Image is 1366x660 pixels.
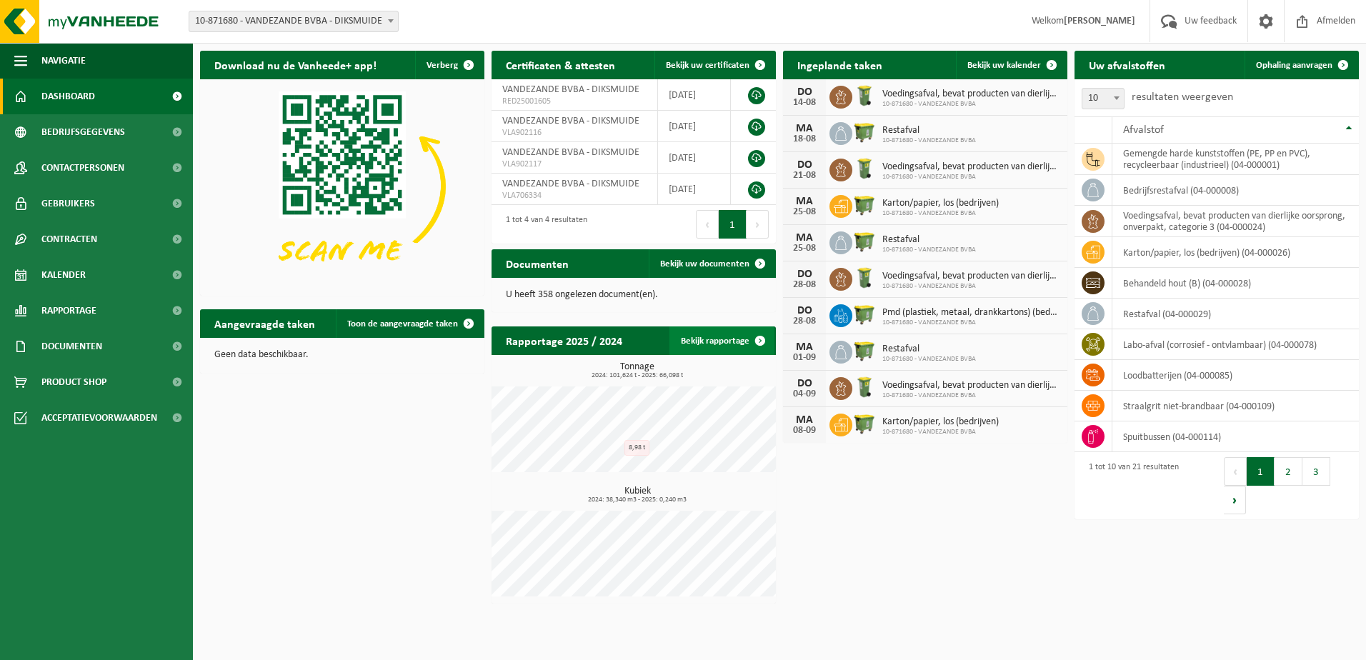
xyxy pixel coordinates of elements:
div: DO [790,305,819,316]
span: Voedingsafval, bevat producten van dierlijke oorsprong, onverpakt, categorie 3 [882,380,1060,391]
span: Restafval [882,125,976,136]
button: Next [1224,486,1246,514]
img: WB-1100-HPE-GN-50 [852,229,877,254]
span: 10-871680 - VANDEZANDE BVBA [882,246,976,254]
h2: Certificaten & attesten [492,51,629,79]
h2: Rapportage 2025 / 2024 [492,326,637,354]
td: [DATE] [658,174,731,205]
img: WB-0140-HPE-GN-50 [852,266,877,290]
div: DO [790,269,819,280]
td: [DATE] [658,142,731,174]
p: U heeft 358 ongelezen document(en). [506,290,762,300]
span: Verberg [427,61,458,70]
span: Voedingsafval, bevat producten van dierlijke oorsprong, onverpakt, categorie 3 [882,271,1060,282]
td: restafval (04-000029) [1112,299,1359,329]
div: 1 tot 10 van 21 resultaten [1082,456,1179,516]
span: Navigatie [41,43,86,79]
div: 8,98 t [624,440,649,456]
img: Download de VHEPlus App [200,79,484,293]
td: straalgrit niet-brandbaar (04-000109) [1112,391,1359,421]
span: 10-871680 - VANDEZANDE BVBA [882,100,1060,109]
td: behandeld hout (B) (04-000028) [1112,268,1359,299]
div: 28-08 [790,280,819,290]
div: DO [790,378,819,389]
h2: Aangevraagde taken [200,309,329,337]
span: 10-871680 - VANDEZANDE BVBA [882,355,976,364]
span: Bekijk uw kalender [967,61,1041,70]
div: 1 tot 4 van 4 resultaten [499,209,587,240]
img: WB-1100-HPE-GN-50 [852,302,877,326]
a: Toon de aangevraagde taken [336,309,483,338]
div: MA [790,232,819,244]
span: Kalender [41,257,86,293]
span: VLA902116 [502,127,647,139]
div: 21-08 [790,171,819,181]
img: WB-0140-HPE-GN-50 [852,375,877,399]
span: 10-871680 - VANDEZANDE BVBA - DIKSMUIDE [189,11,398,31]
span: Afvalstof [1123,124,1164,136]
span: Pmd (plastiek, metaal, drankkartons) (bedrijven) [882,307,1060,319]
span: Bekijk uw certificaten [666,61,749,70]
span: Dashboard [41,79,95,114]
span: VANDEZANDE BVBA - DIKSMUIDE [502,116,639,126]
span: 10-871680 - VANDEZANDE BVBA [882,391,1060,400]
span: VANDEZANDE BVBA - DIKSMUIDE [502,147,639,158]
a: Bekijk uw kalender [956,51,1066,79]
a: Ophaling aanvragen [1245,51,1357,79]
span: Acceptatievoorwaarden [41,400,157,436]
button: 2 [1275,457,1302,486]
span: Rapportage [41,293,96,329]
p: Geen data beschikbaar. [214,350,470,360]
span: 10-871680 - VANDEZANDE BVBA [882,428,999,436]
span: 10 [1082,88,1125,109]
div: MA [790,196,819,207]
span: 10-871680 - VANDEZANDE BVBA - DIKSMUIDE [189,11,399,32]
span: Contracten [41,221,97,257]
span: VLA902117 [502,159,647,170]
button: Next [747,210,769,239]
div: 04-09 [790,389,819,399]
div: DO [790,159,819,171]
td: [DATE] [658,79,731,111]
label: resultaten weergeven [1132,91,1233,103]
button: 1 [1247,457,1275,486]
span: 10-871680 - VANDEZANDE BVBA [882,319,1060,327]
div: 28-08 [790,316,819,326]
span: Contactpersonen [41,150,124,186]
span: Voedingsafval, bevat producten van dierlijke oorsprong, onverpakt, categorie 3 [882,161,1060,173]
button: Verberg [415,51,483,79]
td: karton/papier, los (bedrijven) (04-000026) [1112,237,1359,268]
td: [DATE] [658,111,731,142]
span: 10-871680 - VANDEZANDE BVBA [882,136,976,145]
span: RED25001605 [502,96,647,107]
img: WB-0140-HPE-GN-50 [852,156,877,181]
div: 08-09 [790,426,819,436]
img: WB-1100-HPE-GN-50 [852,120,877,144]
h2: Documenten [492,249,583,277]
span: VANDEZANDE BVBA - DIKSMUIDE [502,84,639,95]
td: labo-afval (corrosief - ontvlambaar) (04-000078) [1112,329,1359,360]
div: 14-08 [790,98,819,108]
a: Bekijk uw documenten [649,249,774,278]
h3: Kubiek [499,486,776,504]
span: Karton/papier, los (bedrijven) [882,198,999,209]
div: MA [790,341,819,353]
span: Toon de aangevraagde taken [347,319,458,329]
span: Bedrijfsgegevens [41,114,125,150]
td: bedrijfsrestafval (04-000008) [1112,175,1359,206]
span: Restafval [882,234,976,246]
div: 01-09 [790,353,819,363]
span: Karton/papier, los (bedrijven) [882,416,999,428]
td: spuitbussen (04-000114) [1112,421,1359,452]
span: Documenten [41,329,102,364]
h2: Uw afvalstoffen [1075,51,1180,79]
img: WB-1100-HPE-GN-50 [852,411,877,436]
button: 1 [719,210,747,239]
a: Bekijk uw certificaten [654,51,774,79]
td: gemengde harde kunststoffen (PE, PP en PVC), recycleerbaar (industrieel) (04-000001) [1112,144,1359,175]
span: VLA706334 [502,190,647,201]
div: 18-08 [790,134,819,144]
span: 10-871680 - VANDEZANDE BVBA [882,173,1060,181]
span: Restafval [882,344,976,355]
span: Product Shop [41,364,106,400]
